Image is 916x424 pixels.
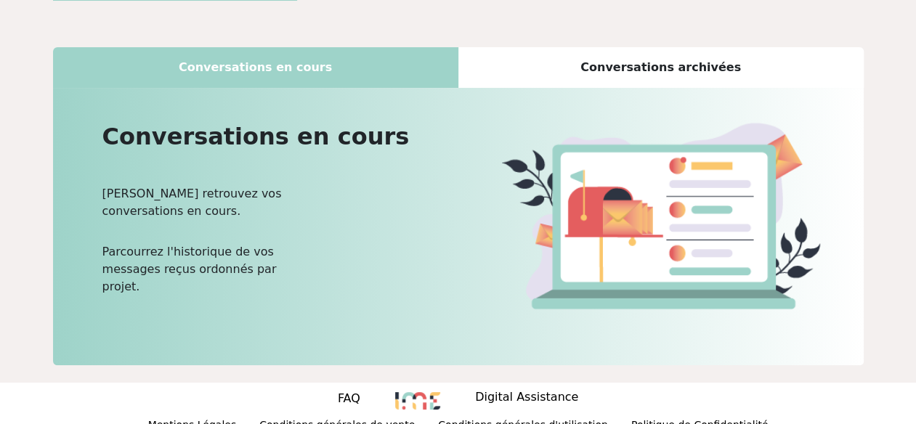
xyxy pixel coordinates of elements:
[102,232,309,295] p: Parcourrez l'historique de vos messages reçus ordonnés par projet.
[102,185,309,220] p: [PERSON_NAME] retrouvez vos conversations en cours.
[458,47,864,88] div: Conversations archivées
[475,388,578,409] p: Digital Assistance
[395,392,440,409] img: 8235.png
[338,390,360,410] a: FAQ
[467,123,820,309] img: commande.png
[102,123,450,150] h2: Conversations en cours
[53,47,458,88] div: Conversations en cours
[338,390,360,407] p: FAQ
